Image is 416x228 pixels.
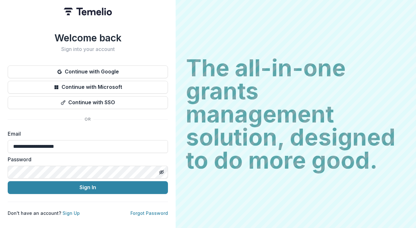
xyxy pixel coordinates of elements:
[62,210,80,216] a: Sign Up
[130,210,168,216] a: Forgot Password
[8,32,168,44] h1: Welcome back
[8,65,168,78] button: Continue with Google
[8,81,168,94] button: Continue with Microsoft
[8,46,168,52] h2: Sign into your account
[8,130,164,138] label: Email
[64,8,112,15] img: Temelio
[8,96,168,109] button: Continue with SSO
[8,181,168,194] button: Sign In
[156,167,167,177] button: Toggle password visibility
[8,210,80,216] p: Don't have an account?
[8,156,164,163] label: Password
